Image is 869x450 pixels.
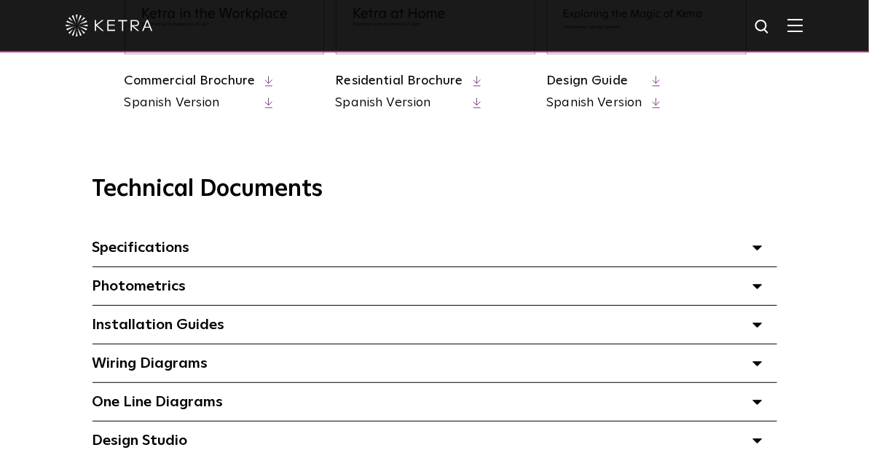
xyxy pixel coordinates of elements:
[336,74,463,87] a: Residential Brochure
[336,94,463,112] a: Spanish Version
[787,18,803,32] img: Hamburger%20Nav.svg
[93,175,777,203] h3: Technical Documents
[66,15,153,36] img: ketra-logo-2019-white
[93,317,225,332] span: Installation Guides
[93,395,224,409] span: One Line Diagrams
[547,94,642,112] a: Spanish Version
[125,74,256,87] a: Commercial Brochure
[93,279,186,293] span: Photometrics
[547,74,629,87] a: Design Guide
[93,356,208,371] span: Wiring Diagrams
[93,240,190,255] span: Specifications
[125,94,256,112] a: Spanish Version
[93,433,188,448] span: Design Studio
[754,18,772,36] img: search icon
